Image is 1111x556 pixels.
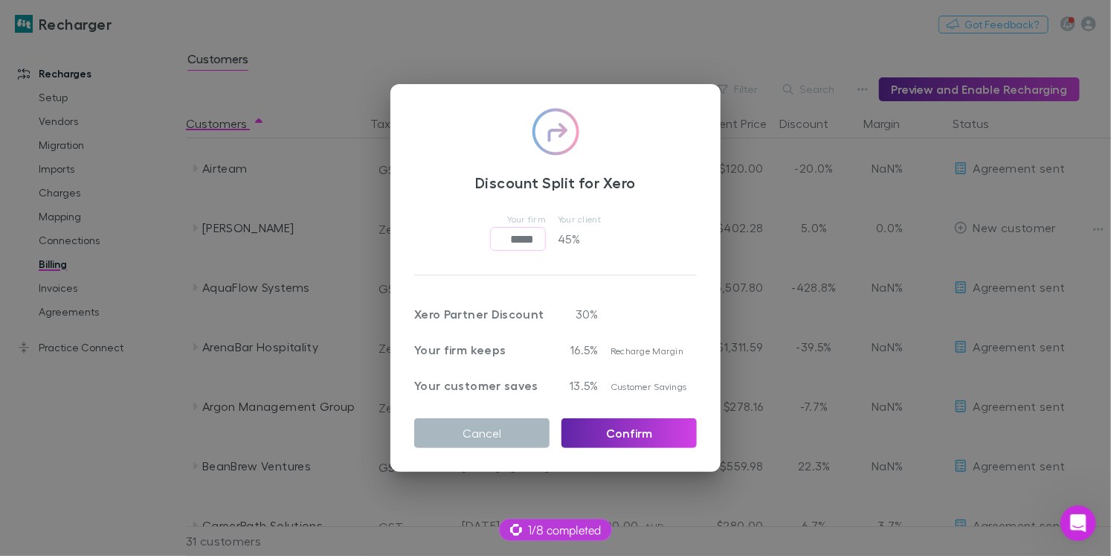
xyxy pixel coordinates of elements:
span: disappointed reaction [198,402,236,432]
p: Your firm keeps [414,341,550,359]
span: 😐 [245,402,266,432]
span: neutral face reaction [236,402,275,432]
p: 13.5% [561,377,599,394]
p: 16.5% [561,341,599,359]
button: go back [10,6,38,34]
iframe: Intercom live chat [1060,505,1096,541]
h3: Discount Split for Xero [414,173,697,191]
span: Customer Savings [611,381,686,392]
a: Open in help center [196,450,315,462]
div: Did this answer your question? [18,387,494,403]
p: Xero Partner Discount [414,305,550,323]
span: Recharge Margin [611,345,683,357]
span: Your firm [508,214,546,225]
span: 😃 [283,402,305,432]
p: Your customer saves [414,377,550,394]
button: Cancel [414,418,550,448]
img: checkmark [532,108,579,156]
span: 😞 [206,402,228,432]
button: Collapse window [447,6,475,34]
p: 30 % [561,305,599,323]
span: smiley reaction [275,402,314,432]
p: 45 % [558,227,617,251]
button: Confirm [561,418,697,448]
span: Your client [558,214,601,225]
div: Close [475,6,502,33]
